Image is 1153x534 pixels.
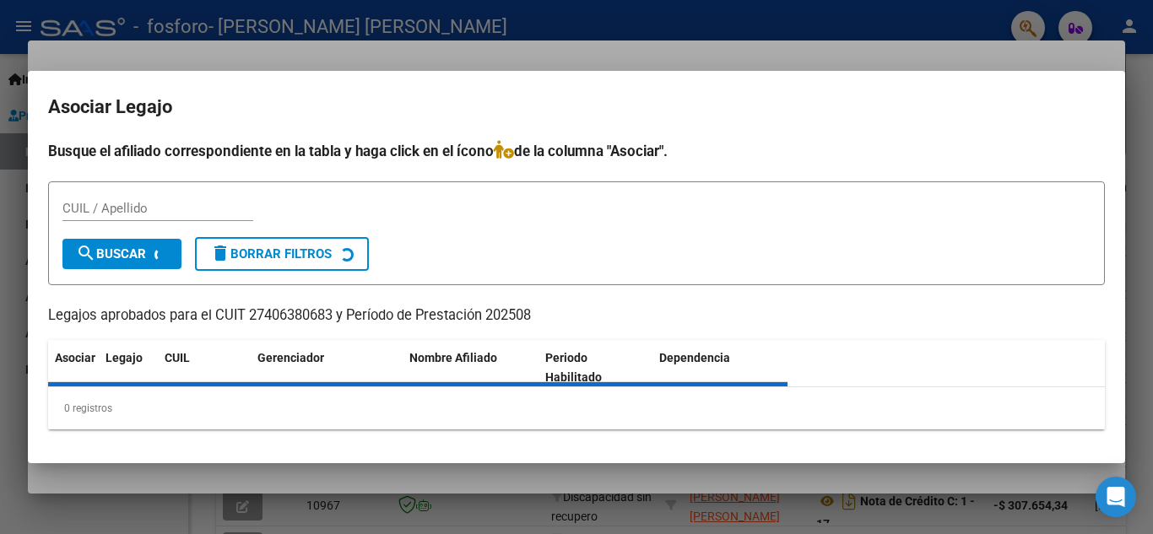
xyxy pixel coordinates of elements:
[62,239,181,269] button: Buscar
[48,140,1105,162] h4: Busque el afiliado correspondiente en la tabla y haga click en el ícono de la columna "Asociar".
[195,237,369,271] button: Borrar Filtros
[48,91,1105,123] h2: Asociar Legajo
[403,340,539,396] datatable-header-cell: Nombre Afiliado
[257,351,324,364] span: Gerenciador
[158,340,251,396] datatable-header-cell: CUIL
[48,387,1105,429] div: 0 registros
[251,340,403,396] datatable-header-cell: Gerenciador
[659,351,730,364] span: Dependencia
[55,351,95,364] span: Asociar
[545,351,602,384] span: Periodo Habilitado
[652,340,788,396] datatable-header-cell: Dependencia
[76,243,96,263] mat-icon: search
[48,305,1105,326] p: Legajos aprobados para el CUIT 27406380683 y Período de Prestación 202508
[48,340,99,396] datatable-header-cell: Asociar
[106,351,143,364] span: Legajo
[210,243,230,263] mat-icon: delete
[76,246,146,262] span: Buscar
[409,351,497,364] span: Nombre Afiliado
[539,340,652,396] datatable-header-cell: Periodo Habilitado
[210,246,332,262] span: Borrar Filtros
[165,351,190,364] span: CUIL
[99,340,158,396] datatable-header-cell: Legajo
[1096,477,1136,517] div: Open Intercom Messenger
